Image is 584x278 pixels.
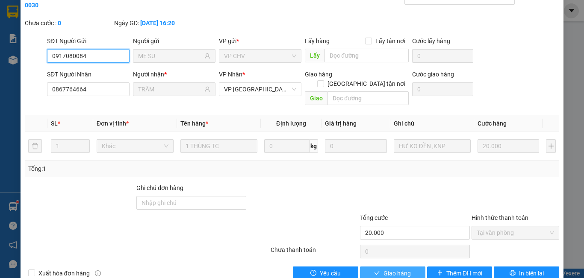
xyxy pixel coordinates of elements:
[68,38,105,43] span: Hotline: 19001152
[324,79,409,88] span: [GEOGRAPHIC_DATA] tận nơi
[68,14,115,24] span: Bến xe [GEOGRAPHIC_DATA]
[19,62,52,67] span: 16:16:52 [DATE]
[305,49,324,62] span: Lấy
[310,139,318,153] span: kg
[114,18,202,28] div: Ngày GD:
[412,38,450,44] label: Cước lấy hàng
[390,115,474,132] th: Ghi chú
[219,71,242,78] span: VP Nhận
[360,214,388,221] span: Tổng cước
[325,139,386,153] input: 0
[133,36,215,46] div: Người gửi
[276,120,306,127] span: Định lượng
[68,26,118,36] span: 01 Võ Văn Truyện, KP.1, Phường 2
[305,91,327,105] span: Giao
[372,36,409,46] span: Lấy tận nơi
[478,139,539,153] input: 0
[25,18,112,28] div: Chưa cước :
[204,53,210,59] span: user
[320,269,341,278] span: Yêu cầu
[97,120,129,127] span: Đơn vị tính
[324,49,409,62] input: Dọc đường
[412,82,473,96] input: Cước giao hàng
[325,120,357,127] span: Giá trị hàng
[305,38,330,44] span: Lấy hàng
[305,71,332,78] span: Giao hàng
[51,120,58,127] span: SL
[224,50,296,62] span: VP CHV
[519,269,544,278] span: In biên lai
[219,36,301,46] div: VP gửi
[412,49,473,63] input: Cước lấy hàng
[47,70,130,79] div: SĐT Người Nhận
[546,139,556,153] button: plus
[35,269,93,278] span: Xuất hóa đơn hàng
[102,140,168,152] span: Khác
[140,20,175,26] b: [DATE] 16:20
[446,269,482,278] span: Thêm ĐH mới
[383,269,411,278] span: Giao hàng
[68,5,117,12] strong: ĐỒNG PHƯỚC
[394,139,471,153] input: Ghi Chú
[136,196,246,210] input: Ghi chú đơn hàng
[138,85,203,94] input: Tên người nhận
[3,5,41,43] img: logo
[138,51,203,61] input: Tên người gửi
[412,71,454,78] label: Cước giao hàng
[133,70,215,79] div: Người nhận
[43,54,90,61] span: VPPD1409250008
[28,164,226,173] div: Tổng: 1
[478,120,507,127] span: Cước hàng
[58,20,61,26] b: 0
[477,226,554,239] span: Tại văn phòng
[472,214,528,221] label: Hình thức thanh toán
[327,91,409,105] input: Dọc đường
[180,139,257,153] input: VD: Bàn, Ghế
[28,139,42,153] button: delete
[180,120,208,127] span: Tên hàng
[136,184,183,191] label: Ghi chú đơn hàng
[437,270,443,277] span: plus
[270,245,359,260] div: Chưa thanh toán
[374,270,380,277] span: check
[3,62,52,67] span: In ngày:
[510,270,516,277] span: printer
[204,86,210,92] span: user
[47,36,130,46] div: SĐT Người Gửi
[95,270,101,276] span: info-circle
[224,83,296,96] span: VP Phước Đông
[310,270,316,277] span: exclamation-circle
[3,55,90,60] span: [PERSON_NAME]:
[23,46,105,53] span: -----------------------------------------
